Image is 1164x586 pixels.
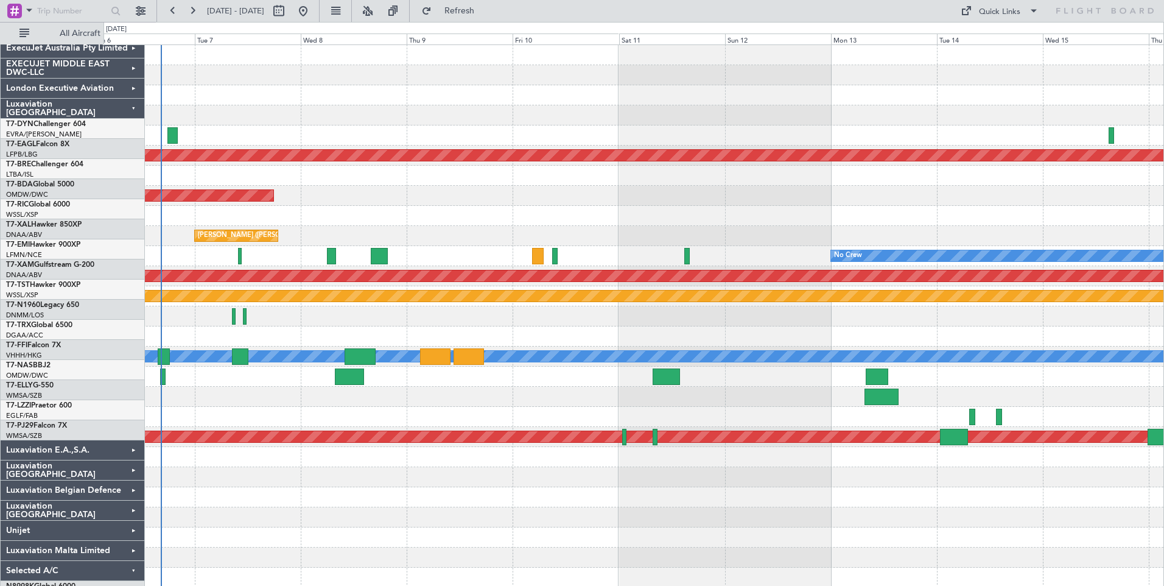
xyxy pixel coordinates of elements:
[13,24,132,43] button: All Aircraft
[6,362,51,369] a: T7-NASBBJ2
[6,141,69,148] a: T7-EAGLFalcon 8X
[6,351,42,360] a: VHHH/HKG
[106,24,127,35] div: [DATE]
[207,5,264,16] span: [DATE] - [DATE]
[6,161,83,168] a: T7-BREChallenger 604
[6,362,33,369] span: T7-NAS
[6,322,31,329] span: T7-TRX
[955,1,1045,21] button: Quick Links
[6,150,38,159] a: LFPB/LBG
[831,34,937,44] div: Mon 13
[6,391,42,400] a: WMSA/SZB
[979,6,1020,18] div: Quick Links
[198,227,326,245] div: [PERSON_NAME] ([PERSON_NAME] Intl)
[6,411,38,420] a: EGLF/FAB
[416,1,489,21] button: Refresh
[6,322,72,329] a: T7-TRXGlobal 6500
[6,170,33,179] a: LTBA/ISL
[6,431,42,440] a: WMSA/SZB
[6,201,29,208] span: T7-RIC
[6,402,31,409] span: T7-LZZI
[725,34,831,44] div: Sun 12
[195,34,301,44] div: Tue 7
[6,331,43,340] a: DGAA/ACC
[937,34,1043,44] div: Tue 14
[6,141,36,148] span: T7-EAGL
[6,250,42,259] a: LFMN/NCE
[407,34,513,44] div: Thu 9
[6,121,86,128] a: T7-DYNChallenger 604
[6,181,74,188] a: T7-BDAGlobal 5000
[834,247,862,265] div: No Crew
[6,291,38,300] a: WSSL/XSP
[6,241,30,249] span: T7-EMI
[6,302,79,309] a: T7-N1960Legacy 650
[6,371,48,380] a: OMDW/DWC
[6,311,44,320] a: DNMM/LOS
[6,382,33,389] span: T7-ELLY
[434,7,485,15] span: Refresh
[513,34,619,44] div: Fri 10
[6,342,61,349] a: T7-FFIFalcon 7X
[37,2,107,20] input: Trip Number
[6,261,34,269] span: T7-XAM
[6,281,30,289] span: T7-TST
[6,230,42,239] a: DNAA/ABV
[6,241,80,249] a: T7-EMIHawker 900XP
[6,281,80,289] a: T7-TSTHawker 900XP
[619,34,725,44] div: Sat 11
[6,121,33,128] span: T7-DYN
[6,382,54,389] a: T7-ELLYG-550
[6,210,38,219] a: WSSL/XSP
[32,29,128,38] span: All Aircraft
[6,130,82,139] a: EVRA/[PERSON_NAME]
[6,261,94,269] a: T7-XAMGulfstream G-200
[89,34,195,44] div: Mon 6
[6,161,31,168] span: T7-BRE
[6,221,31,228] span: T7-XAL
[6,402,72,409] a: T7-LZZIPraetor 600
[6,302,40,309] span: T7-N1960
[6,422,33,429] span: T7-PJ29
[6,270,42,280] a: DNAA/ABV
[6,422,67,429] a: T7-PJ29Falcon 7X
[6,190,48,199] a: OMDW/DWC
[6,342,27,349] span: T7-FFI
[6,201,70,208] a: T7-RICGlobal 6000
[1043,34,1149,44] div: Wed 15
[6,221,82,228] a: T7-XALHawker 850XP
[301,34,407,44] div: Wed 8
[6,181,33,188] span: T7-BDA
